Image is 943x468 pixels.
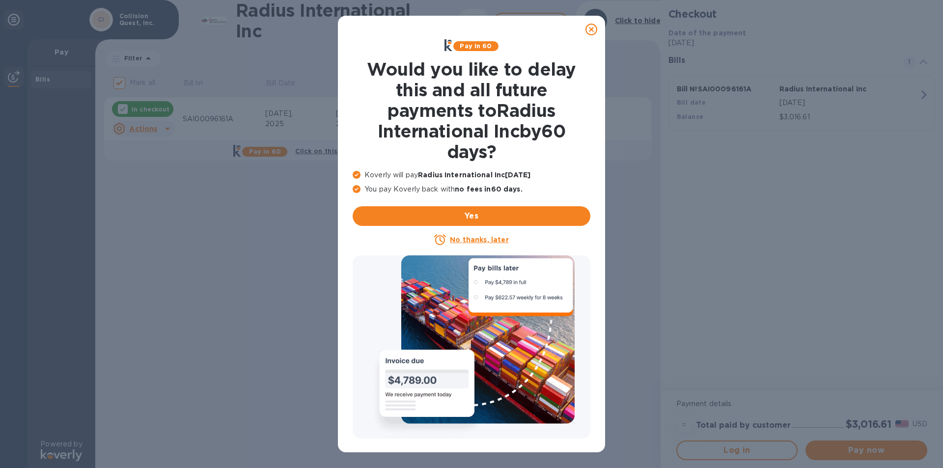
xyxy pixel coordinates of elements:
b: Pay in 60 [460,42,492,50]
u: No thanks, later [450,236,508,244]
p: Koverly will pay [353,170,590,180]
b: Radius International Inc [DATE] [418,171,530,179]
span: Yes [361,210,582,222]
button: Yes [353,206,590,226]
p: You pay Koverly back with [353,184,590,194]
h1: Would you like to delay this and all future payments to Radius International Inc by 60 days ? [353,59,590,162]
b: no fees in 60 days . [455,185,522,193]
